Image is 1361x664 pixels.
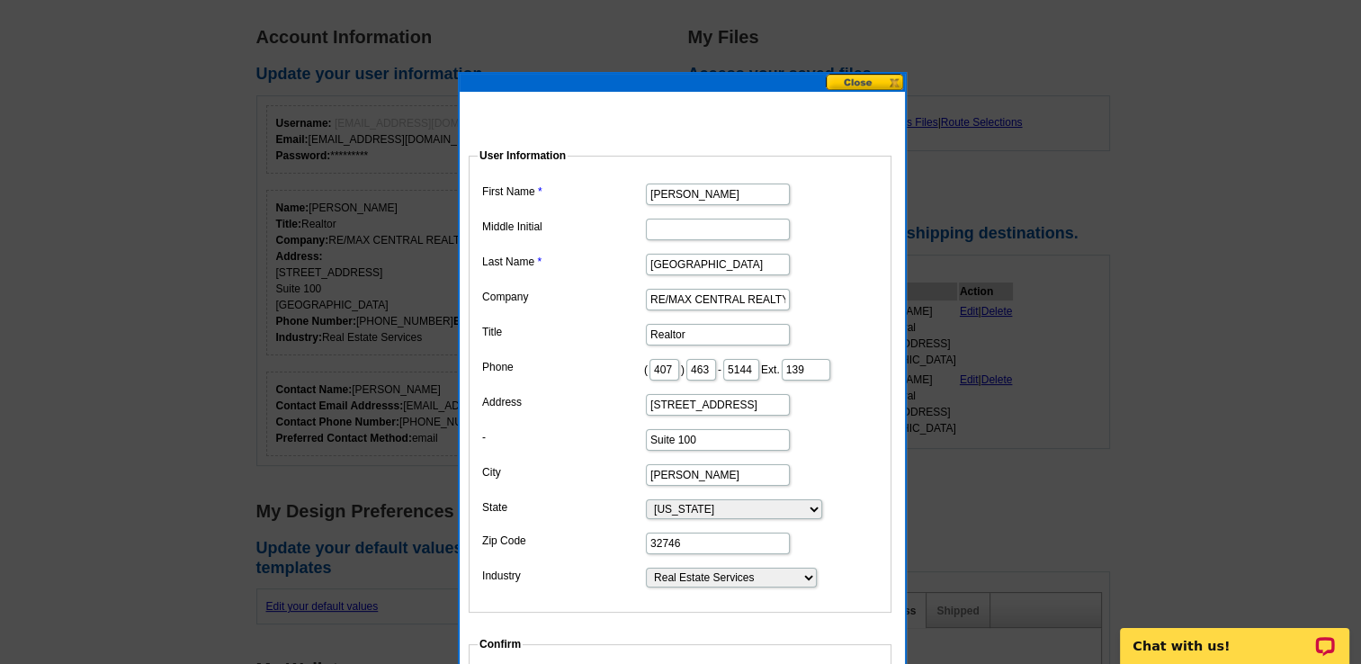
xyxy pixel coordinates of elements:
[482,219,644,235] label: Middle Initial
[482,499,644,516] label: State
[478,636,523,652] legend: Confirm
[478,354,882,382] dd: ( ) - Ext.
[482,359,644,375] label: Phone
[482,533,644,549] label: Zip Code
[482,464,644,480] label: City
[482,184,644,200] label: First Name
[478,148,568,164] legend: User Information
[482,254,644,270] label: Last Name
[482,394,644,410] label: Address
[482,324,644,340] label: Title
[482,289,644,305] label: Company
[482,429,644,445] label: -
[1108,607,1361,664] iframe: LiveChat chat widget
[482,568,644,584] label: Industry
